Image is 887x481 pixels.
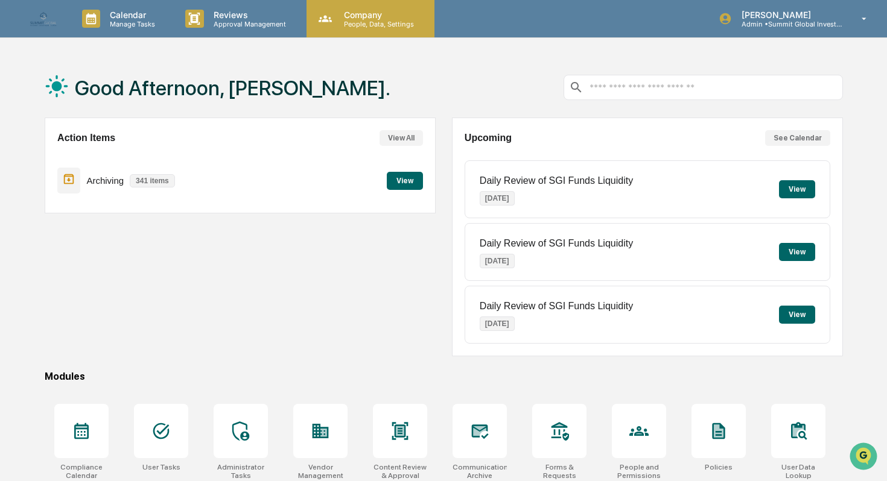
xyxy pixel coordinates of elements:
[380,130,423,146] button: View All
[771,463,825,480] div: User Data Lookup
[293,463,348,480] div: Vendor Management
[12,25,220,45] p: How can we help?
[12,92,34,114] img: 1746055101610-c473b297-6a78-478c-a979-82029cc54cd1
[100,10,161,20] p: Calendar
[12,153,22,163] div: 🖐️
[387,174,423,186] a: View
[29,10,58,28] img: logo
[7,170,81,192] a: 🔎Data Lookup
[87,153,97,163] div: 🗄️
[848,441,881,474] iframe: Open customer support
[765,130,830,146] button: See Calendar
[480,175,633,186] p: Daily Review of SGI Funds Liquidity
[24,175,76,187] span: Data Lookup
[54,463,109,480] div: Compliance Calendar
[120,204,146,213] span: Pylon
[705,463,733,471] div: Policies
[57,133,115,143] h2: Action Items
[75,76,390,100] h1: Good Afternoon, [PERSON_NAME].
[100,20,161,28] p: Manage Tasks
[142,463,180,471] div: User Tasks
[130,174,175,187] p: 341 items
[532,463,587,480] div: Forms & Requests
[7,147,83,169] a: 🖐️Preclearance
[41,92,198,104] div: Start new chat
[779,306,815,324] button: View
[86,175,124,186] p: Archiving
[480,316,515,331] p: [DATE]
[100,152,150,164] span: Attestations
[205,96,220,110] button: Start new chat
[480,254,515,268] p: [DATE]
[480,191,515,206] p: [DATE]
[45,371,843,382] div: Modules
[779,243,815,261] button: View
[465,133,512,143] h2: Upcoming
[387,172,423,190] button: View
[24,152,78,164] span: Preclearance
[83,147,154,169] a: 🗄️Attestations
[85,204,146,213] a: Powered byPylon
[334,20,420,28] p: People, Data, Settings
[732,20,844,28] p: Admin • Summit Global Investments
[612,463,666,480] div: People and Permissions
[41,104,153,114] div: We're available if you need us!
[204,20,292,28] p: Approval Management
[453,463,507,480] div: Communications Archive
[12,176,22,186] div: 🔎
[779,180,815,198] button: View
[204,10,292,20] p: Reviews
[732,10,844,20] p: [PERSON_NAME]
[480,301,633,312] p: Daily Review of SGI Funds Liquidity
[373,463,427,480] div: Content Review & Approval
[214,463,268,480] div: Administrator Tasks
[480,238,633,249] p: Daily Review of SGI Funds Liquidity
[334,10,420,20] p: Company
